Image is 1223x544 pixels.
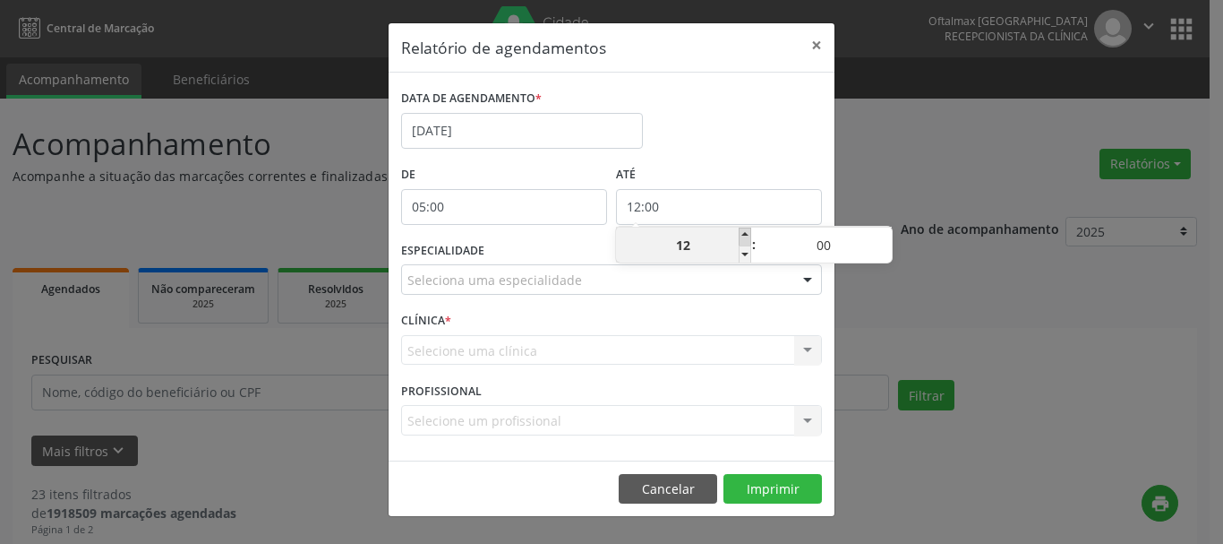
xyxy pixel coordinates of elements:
[757,228,892,263] input: Minute
[616,161,822,189] label: ATÉ
[407,271,582,289] span: Seleciona uma especialidade
[401,85,542,113] label: DATA DE AGENDAMENTO
[723,474,822,505] button: Imprimir
[619,474,717,505] button: Cancelar
[616,189,822,225] input: Selecione o horário final
[401,377,482,405] label: PROFISSIONAL
[401,113,643,149] input: Selecione uma data ou intervalo
[401,307,451,335] label: CLÍNICA
[751,227,757,263] span: :
[401,189,607,225] input: Selecione o horário inicial
[401,237,484,265] label: ESPECIALIDADE
[799,23,834,67] button: Close
[401,161,607,189] label: De
[616,228,751,263] input: Hour
[401,36,606,59] h5: Relatório de agendamentos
